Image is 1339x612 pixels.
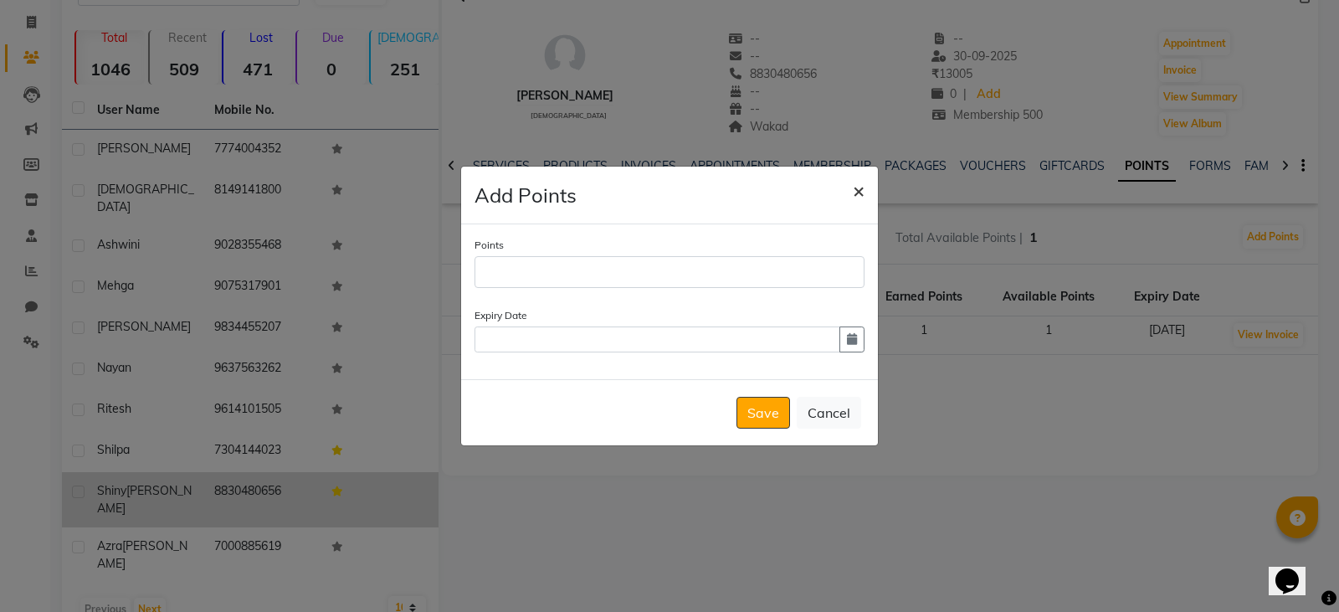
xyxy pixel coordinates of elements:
[839,167,878,213] button: Close
[1269,545,1322,595] iframe: chat widget
[853,177,864,203] span: ×
[475,180,577,210] h4: Add Points
[475,308,864,323] label: Expiry Date
[797,397,861,429] button: Cancel
[736,397,790,429] button: Save
[475,238,864,253] label: Points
